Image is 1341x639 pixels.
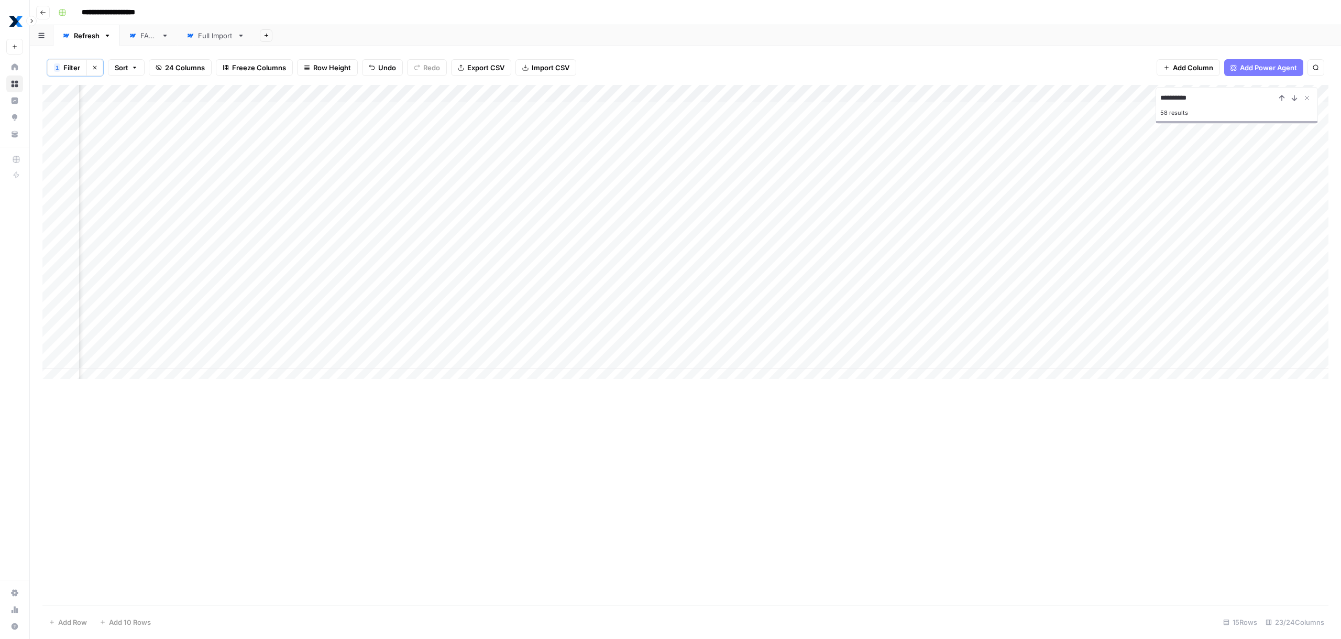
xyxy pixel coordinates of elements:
[93,614,157,631] button: Add 10 Rows
[1219,614,1261,631] div: 15 Rows
[407,59,447,76] button: Redo
[109,617,151,627] span: Add 10 Rows
[6,584,23,601] a: Settings
[378,62,396,73] span: Undo
[6,12,25,31] img: MaintainX Logo
[532,62,569,73] span: Import CSV
[216,59,293,76] button: Freeze Columns
[1224,59,1303,76] button: Add Power Agent
[232,62,286,73] span: Freeze Columns
[451,59,511,76] button: Export CSV
[108,59,145,76] button: Sort
[1261,614,1328,631] div: 23/24 Columns
[6,618,23,635] button: Help + Support
[63,62,80,73] span: Filter
[297,59,358,76] button: Row Height
[1173,62,1213,73] span: Add Column
[6,109,23,126] a: Opportunities
[47,59,86,76] button: 1Filter
[178,25,254,46] a: Full Import
[1160,106,1313,119] div: 58 results
[58,617,87,627] span: Add Row
[140,30,157,41] div: FAQs
[149,59,212,76] button: 24 Columns
[165,62,205,73] span: 24 Columns
[1157,59,1220,76] button: Add Column
[1288,92,1301,104] button: Next Result
[6,75,23,92] a: Browse
[467,62,504,73] span: Export CSV
[515,59,576,76] button: Import CSV
[6,8,23,35] button: Workspace: MaintainX
[423,62,440,73] span: Redo
[54,63,60,72] div: 1
[6,92,23,109] a: Insights
[56,63,59,72] span: 1
[115,62,128,73] span: Sort
[362,59,403,76] button: Undo
[198,30,233,41] div: Full Import
[1240,62,1297,73] span: Add Power Agent
[74,30,100,41] div: Refresh
[1276,92,1288,104] button: Previous Result
[120,25,178,46] a: FAQs
[53,25,120,46] a: Refresh
[6,59,23,75] a: Home
[6,601,23,618] a: Usage
[42,614,93,631] button: Add Row
[1301,92,1313,104] button: Close Search
[313,62,351,73] span: Row Height
[6,126,23,143] a: Your Data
